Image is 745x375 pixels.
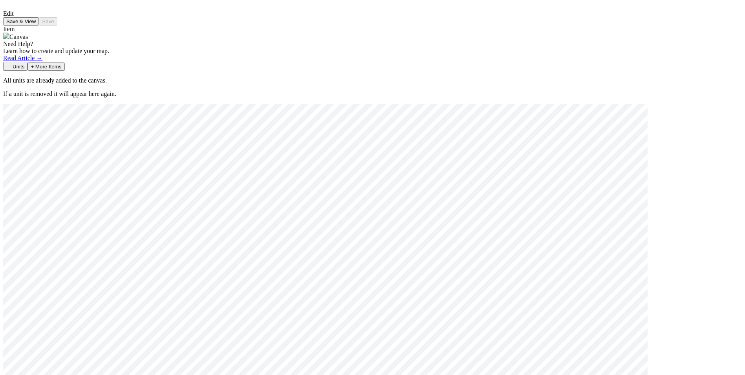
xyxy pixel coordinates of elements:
[3,17,39,26] button: Save & View
[3,33,9,39] img: canvas-icn.9d1aba5b.svg
[27,63,64,71] button: + More Items
[3,10,742,17] div: Edit
[3,40,742,48] div: Need Help?
[6,18,36,24] span: Save & View
[3,55,42,61] a: Read Article →
[3,77,742,84] p: All units are already added to the canvas.
[3,90,742,97] p: If a unit is removed it will appear here again.
[39,17,57,26] button: Save
[3,62,27,71] button: Units
[3,48,742,55] div: Learn how to create and update your map.
[9,33,28,40] span: Canvas
[3,26,742,33] div: Item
